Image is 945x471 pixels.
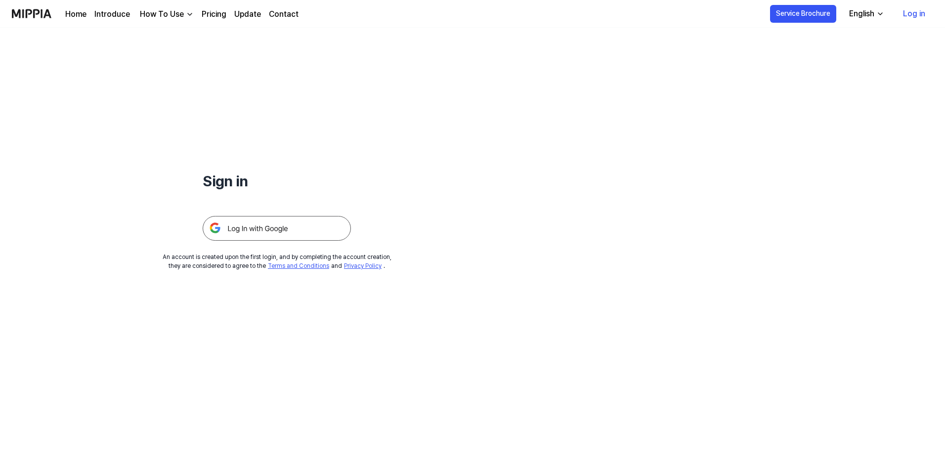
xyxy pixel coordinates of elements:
[203,216,351,241] img: 구글 로그인 버튼
[163,253,391,270] div: An account is created upon the first login, and by completing the account creation, they are cons...
[138,8,194,20] button: How To Use
[269,8,299,20] a: Contact
[847,8,876,20] div: English
[841,4,890,24] button: English
[65,8,86,20] a: Home
[234,8,261,20] a: Update
[138,8,186,20] div: How To Use
[770,5,836,23] button: Service Brochure
[94,8,130,20] a: Introduce
[203,170,351,192] h1: Sign in
[268,262,329,269] a: Terms and Conditions
[202,8,226,20] a: Pricing
[344,262,382,269] a: Privacy Policy
[186,10,194,18] img: down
